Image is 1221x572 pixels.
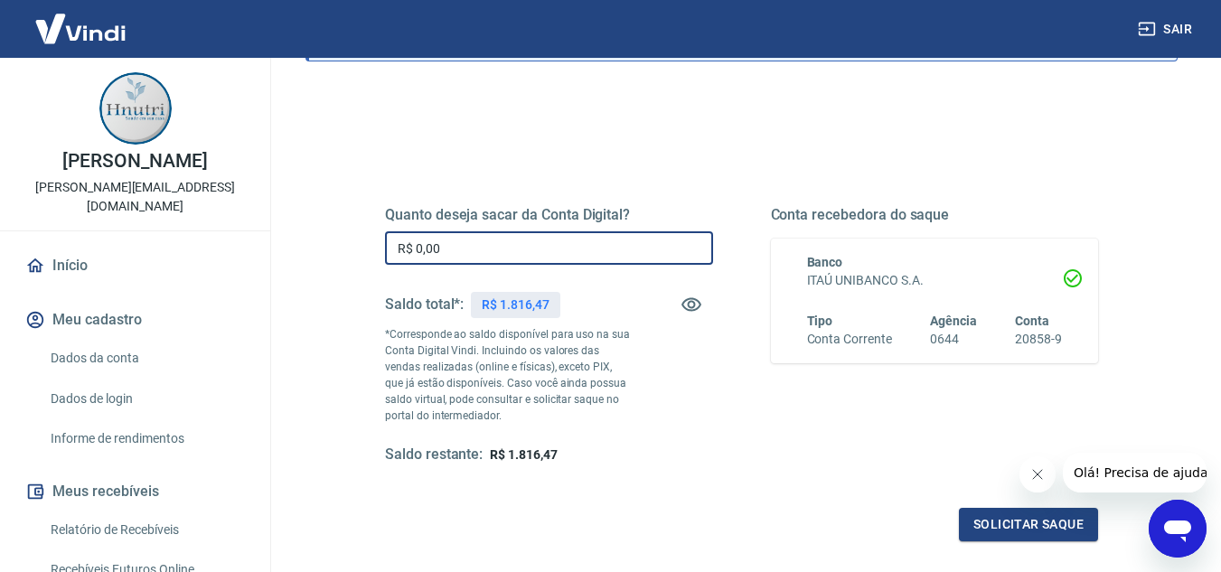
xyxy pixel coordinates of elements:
[1015,314,1049,328] span: Conta
[14,178,256,216] p: [PERSON_NAME][EMAIL_ADDRESS][DOMAIN_NAME]
[22,246,249,286] a: Início
[807,271,1063,290] h6: ITAÚ UNIBANCO S.A.
[1019,456,1056,492] iframe: Fechar mensagem
[930,314,977,328] span: Agência
[43,511,249,549] a: Relatório de Recebíveis
[62,152,207,171] p: [PERSON_NAME]
[930,330,977,349] h6: 0644
[1149,500,1207,558] iframe: Botão para abrir a janela de mensagens
[385,295,464,314] h5: Saldo total*:
[771,206,1099,224] h5: Conta recebedora do saque
[807,330,892,349] h6: Conta Corrente
[807,314,833,328] span: Tipo
[959,508,1098,541] button: Solicitar saque
[22,472,249,511] button: Meus recebíveis
[807,255,843,269] span: Banco
[22,300,249,340] button: Meu cadastro
[482,295,549,314] p: R$ 1.816,47
[22,1,139,56] img: Vindi
[1134,13,1199,46] button: Sair
[385,326,631,424] p: *Corresponde ao saldo disponível para uso na sua Conta Digital Vindi. Incluindo os valores das ve...
[43,420,249,457] a: Informe de rendimentos
[43,380,249,417] a: Dados de login
[385,445,483,464] h5: Saldo restante:
[1015,330,1062,349] h6: 20858-9
[11,13,152,27] span: Olá! Precisa de ajuda?
[99,72,172,145] img: 495ad4a7-1a1e-4f1e-9d3c-51f8f614f515.jpeg
[385,206,713,224] h5: Quanto deseja sacar da Conta Digital?
[490,447,557,462] span: R$ 1.816,47
[1063,453,1207,492] iframe: Mensagem da empresa
[43,340,249,377] a: Dados da conta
